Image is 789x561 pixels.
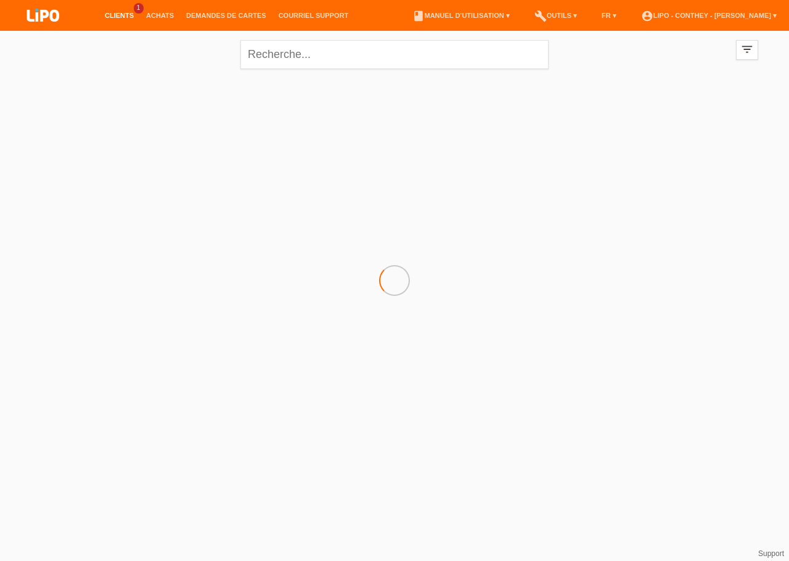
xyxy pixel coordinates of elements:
[412,10,425,22] i: book
[534,10,547,22] i: build
[272,12,354,19] a: Courriel Support
[140,12,180,19] a: Achats
[595,12,623,19] a: FR ▾
[740,43,754,56] i: filter_list
[134,3,144,14] span: 1
[528,12,583,19] a: buildOutils ▾
[758,549,784,558] a: Support
[635,12,783,19] a: account_circleLIPO - Conthey - [PERSON_NAME] ▾
[12,25,74,35] a: LIPO pay
[240,40,549,69] input: Recherche...
[406,12,516,19] a: bookManuel d’utilisation ▾
[641,10,653,22] i: account_circle
[180,12,272,19] a: Demandes de cartes
[99,12,140,19] a: Clients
